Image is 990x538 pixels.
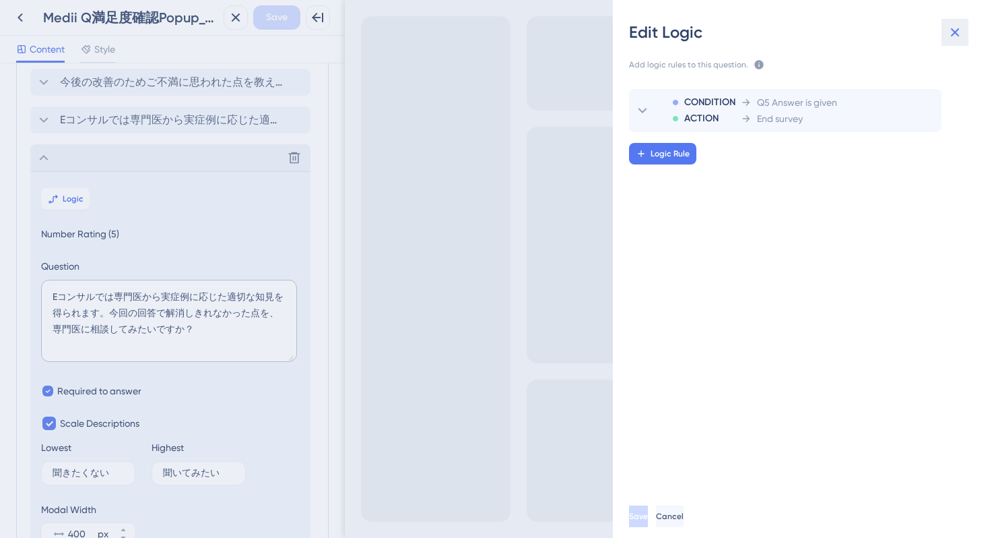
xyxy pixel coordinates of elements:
[629,59,748,73] span: Add logic rules to this question.
[629,506,648,527] button: Save
[629,22,974,43] div: Edit Logic
[684,111,719,127] span: ACTION
[656,506,684,527] button: Cancel
[684,94,735,111] span: CONDITION
[651,148,690,159] span: Logic Rule
[629,511,648,522] span: Save
[757,111,803,127] span: End survey
[349,367,618,511] iframe: UserGuiding Survey
[629,143,696,165] button: Logic Rule
[757,94,837,111] span: Q5 Answer is given
[656,511,684,522] span: Cancel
